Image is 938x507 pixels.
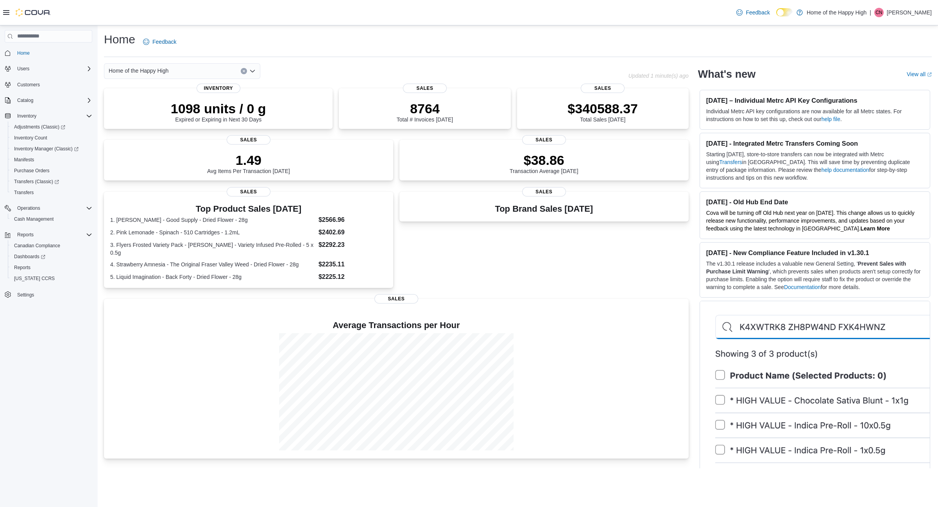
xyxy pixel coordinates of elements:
span: Catalog [14,96,92,105]
span: Purchase Orders [11,166,92,175]
button: Purchase Orders [8,165,95,176]
p: Home of the Happy High [807,8,866,17]
a: Purchase Orders [11,166,53,175]
a: View allExternal link [907,71,932,77]
span: Feedback [746,9,770,16]
span: Home of the Happy High [109,66,168,75]
button: Users [14,64,32,73]
span: Users [14,64,92,73]
button: Inventory Count [8,132,95,143]
button: Settings [2,289,95,300]
span: Transfers [11,188,92,197]
span: Home [17,50,30,56]
a: Feedback [140,34,179,50]
a: Inventory Count [11,133,50,143]
dt: 4. Strawberry Amnesia - The Original Fraser Valley Weed - Dried Flower - 28g [110,261,315,268]
span: Adjustments (Classic) [11,122,92,132]
span: Settings [17,292,34,298]
a: help documentation [822,167,869,173]
dt: 5. Liquid Imagination - Back Forty - Dried Flower - 28g [110,273,315,281]
button: Reports [2,229,95,240]
a: Transfers (Classic) [8,176,95,187]
button: [US_STATE] CCRS [8,273,95,284]
span: Sales [403,84,447,93]
div: Transaction Average [DATE] [510,152,578,174]
span: Users [17,66,29,72]
span: Reports [11,263,92,272]
a: [US_STATE] CCRS [11,274,58,283]
span: Sales [227,135,270,145]
h3: Top Brand Sales [DATE] [495,204,593,214]
h1: Home [104,32,135,47]
dt: 1. [PERSON_NAME] - Good Supply - Dried Flower - 28g [110,216,315,224]
span: Sales [374,294,418,303]
span: Inventory Count [14,135,47,141]
span: Cova will be turning off Old Hub next year on [DATE]. This change allows us to quickly release ne... [706,210,915,232]
button: Manifests [8,154,95,165]
span: Adjustments (Classic) [14,124,65,130]
a: Inventory Manager (Classic) [11,144,82,154]
p: 8764 [397,101,453,116]
h2: What's new [698,68,755,80]
a: Settings [14,290,37,300]
dd: $2235.11 [319,260,387,269]
span: Customers [14,80,92,89]
strong: Prevent Sales with Purchase Limit Warning [706,261,906,275]
span: Sales [522,135,566,145]
p: 1.49 [207,152,290,168]
button: Open list of options [249,68,256,74]
button: Canadian Compliance [8,240,95,251]
button: Transfers [8,187,95,198]
button: Customers [2,79,95,90]
a: Adjustments (Classic) [8,121,95,132]
div: Total Sales [DATE] [567,101,638,123]
button: Cash Management [8,214,95,225]
dd: $2402.69 [319,228,387,237]
span: CN [875,8,882,17]
p: $340588.37 [567,101,638,116]
a: Transfers [719,159,742,165]
span: Inventory Manager (Classic) [14,146,79,152]
span: [US_STATE] CCRS [14,275,55,282]
button: Inventory [14,111,39,121]
a: Adjustments (Classic) [11,122,68,132]
span: Reports [17,232,34,238]
button: Catalog [2,95,95,106]
button: Operations [14,204,43,213]
button: Reports [8,262,95,273]
span: Manifests [14,157,34,163]
h3: Top Product Sales [DATE] [110,204,387,214]
a: Dashboards [11,252,48,261]
a: Dashboards [8,251,95,262]
span: Canadian Compliance [14,243,60,249]
p: [PERSON_NAME] [887,8,932,17]
div: Avg Items Per Transaction [DATE] [207,152,290,174]
span: Transfers (Classic) [14,179,59,185]
span: Catalog [17,97,33,104]
p: Updated 1 minute(s) ago [628,73,689,79]
span: Reports [14,230,92,239]
a: Inventory Manager (Classic) [8,143,95,154]
button: Home [2,47,95,59]
span: Manifests [11,155,92,164]
h4: Average Transactions per Hour [110,321,682,330]
p: Individual Metrc API key configurations are now available for all Metrc states. For instructions ... [706,107,924,123]
dd: $2225.12 [319,272,387,282]
a: Canadian Compliance [11,241,63,250]
dt: 2. Pink Lemonade - Spinach - 510 Cartridges - 1.2mL [110,229,315,236]
span: Dashboards [11,252,92,261]
span: Operations [17,205,40,211]
span: Home [14,48,92,58]
span: Cash Management [14,216,54,222]
div: Total # Invoices [DATE] [397,101,453,123]
span: Reports [14,264,30,271]
span: Feedback [152,38,176,46]
span: Purchase Orders [14,168,50,174]
h3: [DATE] - New Compliance Feature Included in v1.30.1 [706,249,924,257]
span: Inventory Count [11,133,92,143]
span: Inventory [14,111,92,121]
span: Transfers [14,189,34,196]
span: Cash Management [11,214,92,224]
p: The v1.30.1 release includes a valuable new General Setting, ' ', which prevents sales when produ... [706,260,924,291]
